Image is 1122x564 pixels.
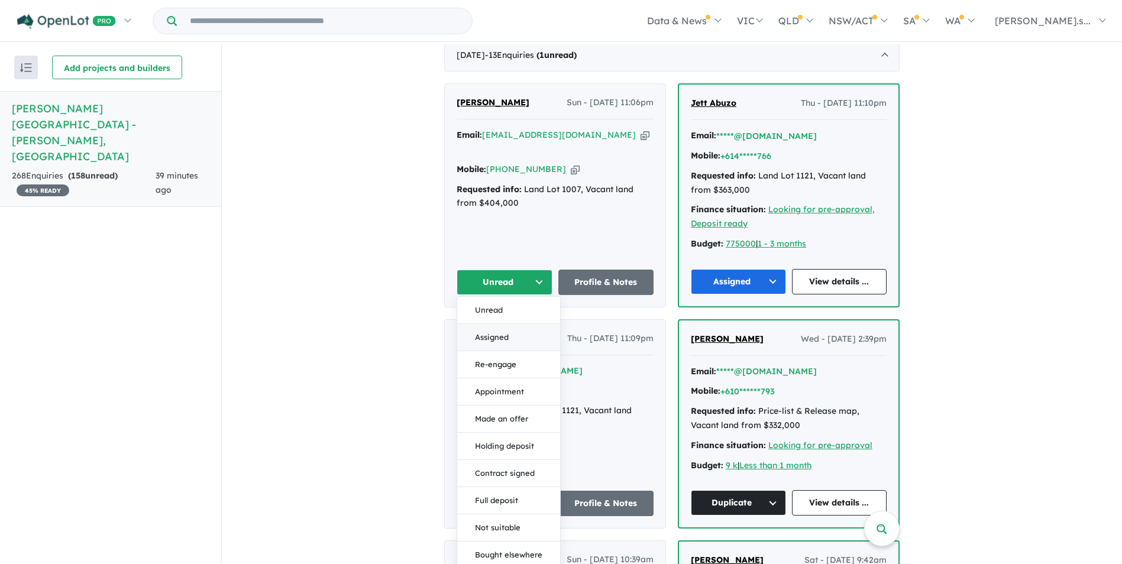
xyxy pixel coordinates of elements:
[691,385,720,396] strong: Mobile:
[482,129,636,140] a: [EMAIL_ADDRESS][DOMAIN_NAME]
[17,14,116,29] img: Openlot PRO Logo White
[726,460,738,471] a: 9 k
[726,238,756,249] a: 775000
[792,269,887,294] a: View details ...
[691,460,723,471] strong: Budget:
[691,150,720,161] strong: Mobile:
[539,50,544,60] span: 1
[558,270,654,295] a: Profile & Notes
[17,184,69,196] span: 45 % READY
[691,406,756,416] strong: Requested info:
[457,433,560,460] button: Holding deposit
[12,169,156,197] div: 268 Enquir ies
[691,237,887,251] div: |
[12,101,209,164] h5: [PERSON_NAME][GEOGRAPHIC_DATA] - [PERSON_NAME] , [GEOGRAPHIC_DATA]
[792,490,887,516] a: View details ...
[691,332,764,346] a: [PERSON_NAME]
[457,97,529,108] span: [PERSON_NAME]
[20,63,32,72] img: sort.svg
[486,164,566,174] a: [PHONE_NUMBER]
[457,164,486,174] strong: Mobile:
[558,491,654,516] a: Profile & Notes
[457,129,482,140] strong: Email:
[457,487,560,514] button: Full deposit
[739,460,811,471] a: Less than 1 month
[457,96,529,110] a: [PERSON_NAME]
[691,204,875,229] a: Looking for pre-approval, Deposit ready
[156,170,198,195] span: 39 minutes ago
[768,440,872,450] a: Looking for pre-approval
[691,204,766,215] strong: Finance situation:
[691,459,887,473] div: |
[801,96,887,111] span: Thu - [DATE] 11:10pm
[457,378,560,406] button: Appointment
[457,324,560,351] button: Assigned
[71,170,85,181] span: 158
[52,56,182,79] button: Add projects and builders
[995,15,1091,27] span: [PERSON_NAME].s...
[457,406,560,433] button: Made an offer
[691,333,764,344] span: [PERSON_NAME]
[691,238,723,249] strong: Budget:
[691,269,786,294] button: Assigned
[536,50,577,60] strong: ( unread)
[179,8,470,34] input: Try estate name, suburb, builder or developer
[457,184,522,195] strong: Requested info:
[444,39,900,72] div: [DATE]
[691,490,786,516] button: Duplicate
[691,98,736,108] span: Jett Abuzo
[457,183,654,211] div: Land Lot 1007, Vacant land from $404,000
[691,366,716,377] strong: Email:
[691,404,887,433] div: Price-list & Release map, Vacant land from $332,000
[691,169,887,197] div: Land Lot 1121, Vacant land from $363,000
[68,170,118,181] strong: ( unread)
[485,50,577,60] span: - 13 Enquir ies
[571,163,580,176] button: Copy
[691,440,766,450] strong: Finance situation:
[457,351,560,378] button: Re-engage
[691,170,756,181] strong: Requested info:
[691,130,716,141] strong: Email:
[457,297,560,324] button: Unread
[567,332,654,346] span: Thu - [DATE] 11:09pm
[567,96,654,110] span: Sun - [DATE] 11:06pm
[457,270,552,295] button: Unread
[457,514,560,542] button: Not suitable
[641,129,649,141] button: Copy
[801,332,887,346] span: Wed - [DATE] 2:39pm
[691,96,736,111] a: Jett Abuzo
[457,460,560,487] button: Contract signed
[758,238,806,249] a: 1 - 3 months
